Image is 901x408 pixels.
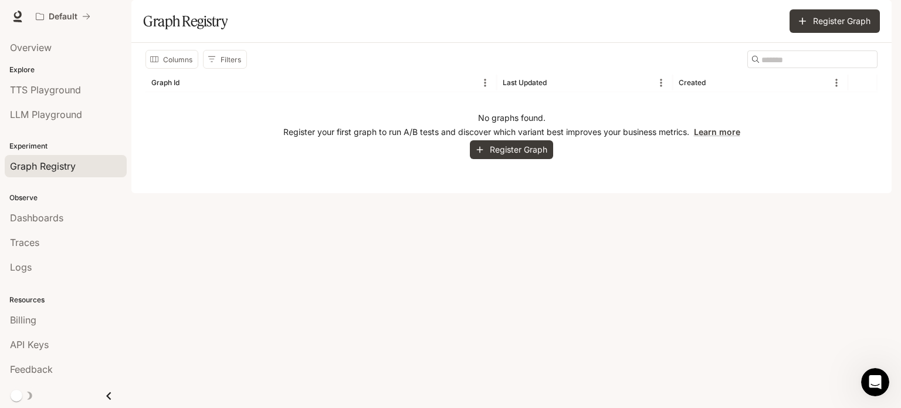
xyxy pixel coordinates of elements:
[861,368,889,396] iframe: Intercom live chat
[470,140,553,160] button: Register Graph
[145,50,198,69] button: Select columns
[476,74,494,92] button: Menu
[828,74,845,92] button: Menu
[694,127,740,137] a: Learn more
[143,9,228,33] h1: Graph Registry
[652,74,670,92] button: Menu
[283,126,740,138] p: Register your first graph to run A/B tests and discover which variant best improves your business...
[478,112,546,124] p: No graphs found.
[503,78,547,87] div: Last Updated
[49,12,77,22] p: Default
[548,74,565,92] button: Sort
[707,74,724,92] button: Sort
[151,78,179,87] div: Graph Id
[31,5,96,28] button: All workspaces
[181,74,198,92] button: Sort
[790,9,880,33] button: Register Graph
[747,50,878,68] div: Search
[679,78,706,87] div: Created
[203,50,247,69] button: Show filters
